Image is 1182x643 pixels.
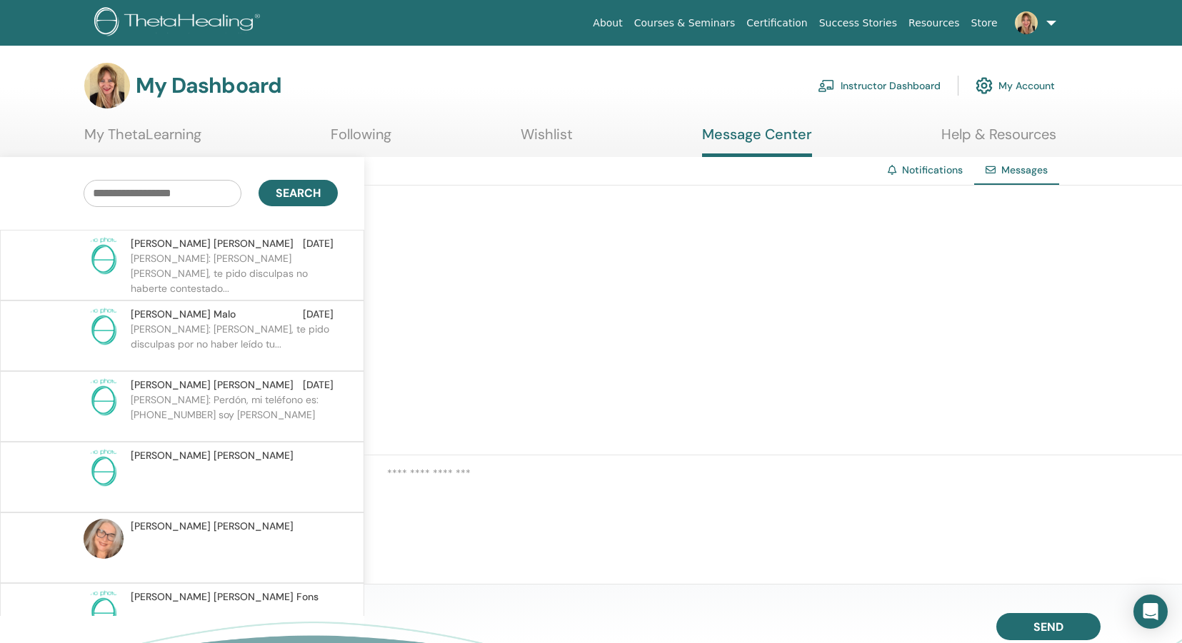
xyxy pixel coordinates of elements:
img: default.jpg [84,519,124,559]
a: Help & Resources [941,126,1056,153]
a: Courses & Seminars [628,10,741,36]
span: Search [276,186,321,201]
p: [PERSON_NAME]: [PERSON_NAME], te pido disculpas por no haber leído tu... [131,322,338,365]
img: no-photo.png [84,378,124,417]
img: default.jpg [84,63,130,108]
span: Messages [1001,163,1048,176]
span: [PERSON_NAME] [PERSON_NAME] [131,519,294,534]
span: [PERSON_NAME] Malo [131,307,236,322]
img: no-photo.png [84,448,124,488]
a: Certification [741,10,813,36]
span: [PERSON_NAME] [PERSON_NAME] Fons [131,589,319,604]
img: no-photo.png [84,236,124,276]
div: Open Intercom Messenger [1133,594,1168,629]
a: My ThetaLearning [84,126,201,153]
img: logo.png [94,7,265,39]
img: default.jpg [1015,11,1038,34]
p: [PERSON_NAME]: [PERSON_NAME] [PERSON_NAME], te pido disculpas no haberte contestado... [131,251,338,294]
button: Send [996,613,1101,640]
a: Following [331,126,391,153]
span: Send [1033,619,1063,634]
p: [PERSON_NAME]: Perdón, mi teléfono es: [PHONE_NUMBER] soy [PERSON_NAME] [131,393,338,435]
img: cog.svg [976,74,993,98]
a: Resources [903,10,966,36]
a: Instructor Dashboard [818,70,941,101]
img: no-photo.png [84,307,124,347]
a: Success Stories [813,10,903,36]
span: [PERSON_NAME] [PERSON_NAME] [131,448,294,463]
img: no-photo.png [84,589,124,629]
span: [DATE] [303,378,334,393]
a: Notifications [902,163,963,176]
span: [PERSON_NAME] [PERSON_NAME] [131,236,294,251]
span: [PERSON_NAME] [PERSON_NAME] [131,378,294,393]
a: About [587,10,628,36]
img: chalkboard-teacher.svg [818,79,835,92]
h3: My Dashboard [136,73,281,98]
button: Search [259,180,338,206]
a: My Account [976,70,1055,101]
a: Message Center [702,126,812,157]
span: [DATE] [303,307,334,322]
span: [DATE] [303,236,334,251]
a: Store [966,10,1003,36]
a: Wishlist [521,126,573,153]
